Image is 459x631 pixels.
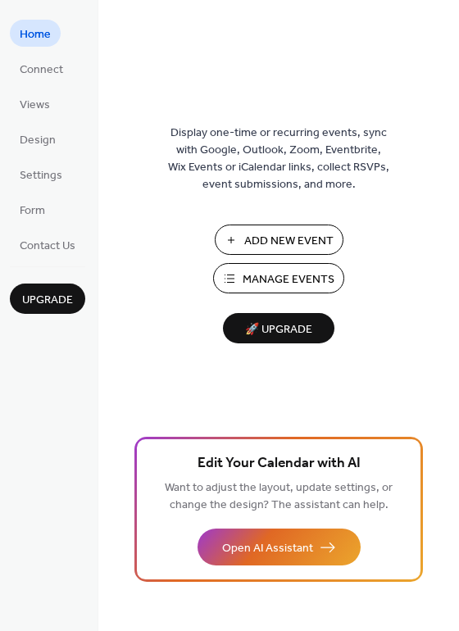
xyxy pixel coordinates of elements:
[10,231,85,258] a: Contact Us
[22,292,73,309] span: Upgrade
[20,97,50,114] span: Views
[10,55,73,82] a: Connect
[215,225,343,255] button: Add New Event
[223,313,334,343] button: 🚀 Upgrade
[20,26,51,43] span: Home
[20,61,63,79] span: Connect
[20,238,75,255] span: Contact Us
[10,90,60,117] a: Views
[222,540,313,557] span: Open AI Assistant
[213,263,344,293] button: Manage Events
[10,284,85,314] button: Upgrade
[233,319,325,341] span: 🚀 Upgrade
[10,125,66,152] a: Design
[10,20,61,47] a: Home
[20,202,45,220] span: Form
[20,132,56,149] span: Design
[165,477,393,516] span: Want to adjust the layout, update settings, or change the design? The assistant can help.
[20,167,62,184] span: Settings
[198,529,361,565] button: Open AI Assistant
[243,271,334,288] span: Manage Events
[10,196,55,223] a: Form
[10,161,72,188] a: Settings
[198,452,361,475] span: Edit Your Calendar with AI
[244,233,334,250] span: Add New Event
[168,125,389,193] span: Display one-time or recurring events, sync with Google, Outlook, Zoom, Eventbrite, Wix Events or ...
